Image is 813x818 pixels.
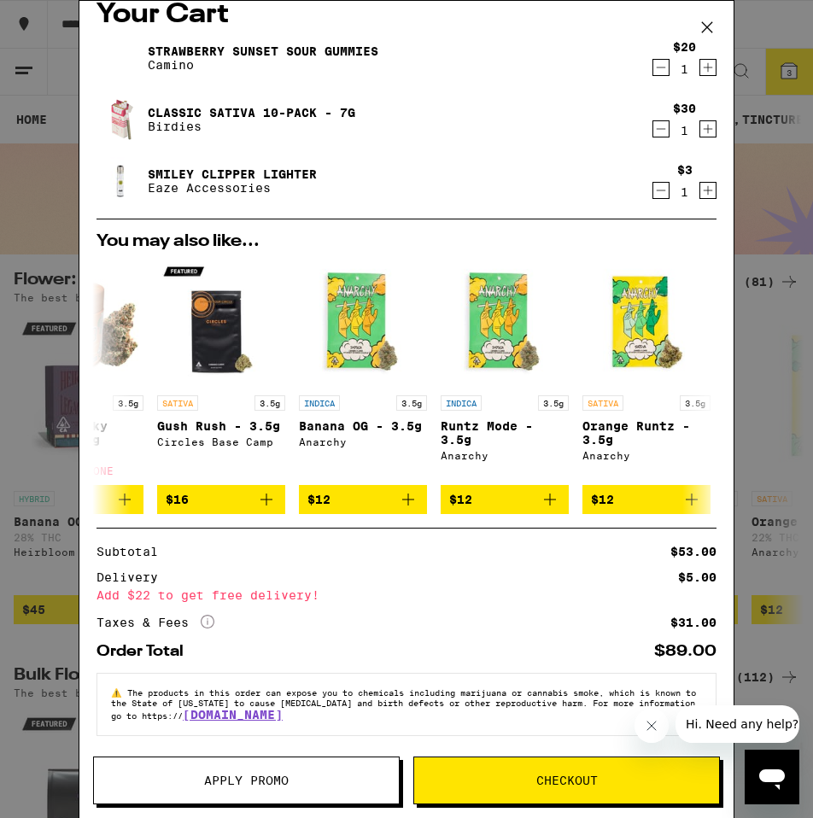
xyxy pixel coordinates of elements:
[307,493,330,506] span: $12
[652,59,670,76] button: Decrement
[299,436,427,447] div: Anarchy
[166,493,189,506] span: $16
[677,185,693,199] div: 1
[582,485,711,514] button: Add to bag
[97,157,144,205] img: Smiley Clipper Lighter
[97,233,716,250] h2: You may also like...
[111,687,127,698] span: ⚠️
[148,58,378,72] p: Camino
[673,62,696,76] div: 1
[745,750,799,804] iframe: Button to launch messaging window
[582,450,711,461] div: Anarchy
[441,485,569,514] button: Add to bag
[111,687,696,721] span: The products in this order can expose you to chemicals including marijuana or cannabis smoke, whi...
[157,395,198,411] p: SATIVA
[654,644,716,659] div: $89.00
[157,259,285,485] a: Open page for Gush Rush - 3.5g from Circles Base Camp
[97,615,214,630] div: Taxes & Fees
[538,395,569,411] p: 3.5g
[676,705,799,743] iframe: Message from company
[670,546,716,558] div: $53.00
[254,395,285,411] p: 3.5g
[299,395,340,411] p: INDICA
[157,259,285,387] img: Circles Base Camp - Gush Rush - 3.5g
[148,167,317,181] a: Smiley Clipper Lighter
[677,163,693,177] div: $3
[413,757,720,804] button: Checkout
[441,395,482,411] p: INDICA
[582,259,711,485] a: Open page for Orange Runtz - 3.5g from Anarchy
[148,120,355,133] p: Birdies
[97,571,170,583] div: Delivery
[204,774,289,786] span: Apply Promo
[591,493,614,506] span: $12
[299,419,427,433] p: Banana OG - 3.5g
[396,395,427,411] p: 3.5g
[93,757,400,804] button: Apply Promo
[97,96,144,143] img: Classic Sativa 10-Pack - 7g
[582,259,711,387] img: Anarchy - Orange Runtz - 3.5g
[678,571,716,583] div: $5.00
[652,182,670,199] button: Decrement
[441,450,569,461] div: Anarchy
[536,774,598,786] span: Checkout
[97,34,144,82] img: Strawberry Sunset Sour Gummies
[148,106,355,120] a: Classic Sativa 10-Pack - 7g
[97,644,196,659] div: Order Total
[670,616,716,628] div: $31.00
[441,419,569,447] p: Runtz Mode - 3.5g
[148,181,317,195] p: Eaze Accessories
[652,120,670,137] button: Decrement
[680,395,711,411] p: 3.5g
[157,485,285,514] button: Add to bag
[97,589,716,601] div: Add $22 to get free delivery!
[449,493,472,506] span: $12
[441,259,569,485] a: Open page for Runtz Mode - 3.5g from Anarchy
[582,395,623,411] p: SATIVA
[299,259,427,485] a: Open page for Banana OG - 3.5g from Anarchy
[673,40,696,54] div: $20
[157,419,285,433] p: Gush Rush - 3.5g
[582,419,711,447] p: Orange Runtz - 3.5g
[673,102,696,115] div: $30
[699,120,716,137] button: Increment
[183,708,283,722] a: [DOMAIN_NAME]
[441,259,569,387] img: Anarchy - Runtz Mode - 3.5g
[699,182,716,199] button: Increment
[157,436,285,447] div: Circles Base Camp
[699,59,716,76] button: Increment
[299,259,427,387] img: Anarchy - Banana OG - 3.5g
[299,485,427,514] button: Add to bag
[673,124,696,137] div: 1
[97,546,170,558] div: Subtotal
[635,709,669,743] iframe: Close message
[148,44,378,58] a: Strawberry Sunset Sour Gummies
